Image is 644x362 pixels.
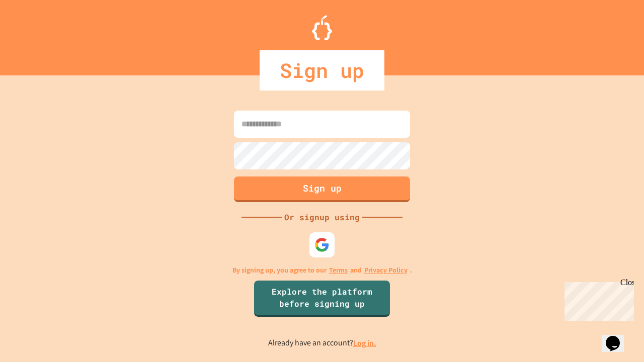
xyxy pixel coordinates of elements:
[312,15,332,40] img: Logo.svg
[602,322,634,352] iframe: chat widget
[234,176,410,202] button: Sign up
[254,281,390,317] a: Explore the platform before signing up
[232,265,412,276] p: By signing up, you agree to our and .
[282,211,362,223] div: Or signup using
[560,278,634,321] iframe: chat widget
[268,337,376,349] p: Already have an account?
[329,265,348,276] a: Terms
[353,338,376,348] a: Log in.
[4,4,69,64] div: Chat with us now!Close
[314,237,330,252] img: google-icon.svg
[364,265,408,276] a: Privacy Policy
[260,50,384,90] div: Sign up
